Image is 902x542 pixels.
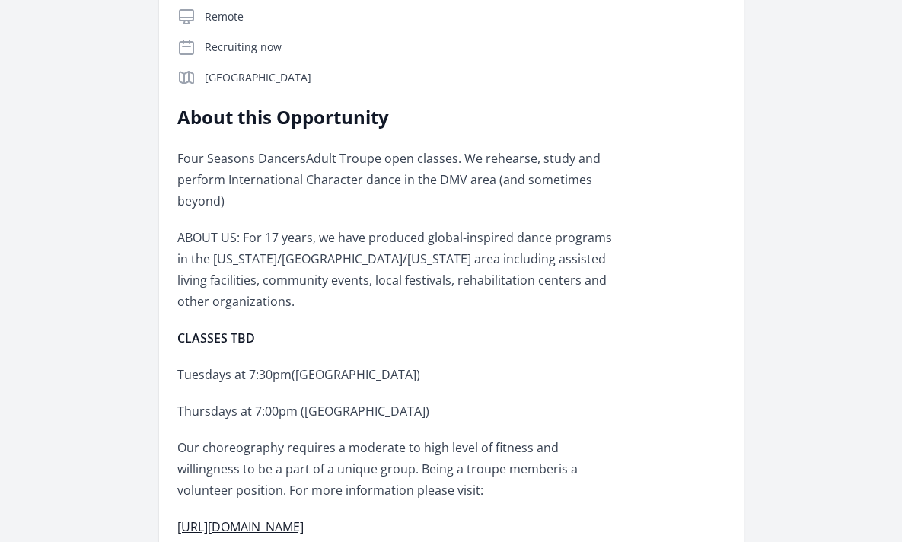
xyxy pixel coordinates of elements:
[205,9,725,24] p: Remote
[177,105,623,129] h2: About this Opportunity
[177,437,623,501] p: Our choreography requires a moderate to high level of fitness and willingness to be a part of a u...
[177,364,623,385] p: Tuesdays at 7:30pm([GEOGRAPHIC_DATA])
[177,148,623,212] p: Four Seasons DancersAdult Troupe open classes. We rehearse, study and perform International Chara...
[205,40,725,55] p: Recruiting now
[177,518,304,535] a: [URL][DOMAIN_NAME]
[177,227,623,312] p: ABOUT US: For 17 years, we have produced global-inspired dance programs in the [US_STATE]/[GEOGRA...
[177,330,255,346] strong: CLASSES TBD
[205,70,725,85] p: [GEOGRAPHIC_DATA]
[177,400,623,422] p: Thursdays at 7:00pm ([GEOGRAPHIC_DATA])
